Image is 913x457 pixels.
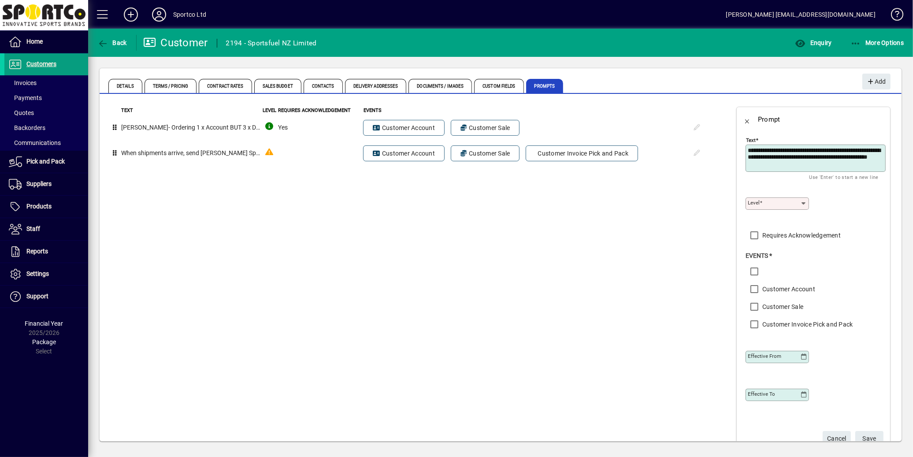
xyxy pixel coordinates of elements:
[26,203,52,210] span: Products
[460,149,510,158] span: Customer Sale
[26,158,65,165] span: Pick and Pack
[345,79,407,93] span: Delivery Addresses
[726,7,876,22] div: [PERSON_NAME] [EMAIL_ADDRESS][DOMAIN_NAME]
[97,39,127,46] span: Back
[408,79,472,93] span: Documents / Images
[848,35,906,51] button: More Options
[863,435,866,442] span: S
[867,74,886,89] span: Add
[26,248,48,255] span: Reports
[758,112,780,126] div: Prompt
[143,36,208,50] div: Customer
[373,149,435,158] span: Customer Account
[9,139,61,146] span: Communications
[855,431,883,447] button: Save
[827,431,846,446] span: Cancel
[95,35,129,51] button: Back
[121,115,261,141] td: [PERSON_NAME]- Ordering 1 x Account BUT 3 x DELIVERY Options below. All in Fastway Computer Wareh...
[761,231,841,240] label: Requires Acknowledgement
[535,149,628,158] span: Customer Invoice Pick and Pack
[809,172,879,182] mat-hint: Use 'Enter' to start a new line
[4,196,88,218] a: Products
[25,320,63,327] span: Financial Year
[4,135,88,150] a: Communications
[4,218,88,240] a: Staff
[26,270,49,277] span: Settings
[278,107,363,115] th: Requires Acknowledgement
[145,7,173,22] button: Profile
[32,338,56,346] span: Package
[278,115,363,141] td: Yes
[108,79,142,93] span: Details
[746,137,756,143] mat-label: Text
[145,79,197,93] span: Terms / Pricing
[795,39,831,46] span: Enquiry
[748,391,775,397] mat-label: Effective To
[26,293,48,300] span: Support
[173,7,206,22] div: Sportco Ltd
[9,94,42,101] span: Payments
[4,75,88,90] a: Invoices
[4,120,88,135] a: Backorders
[746,252,772,259] span: Events *
[4,241,88,263] a: Reports
[761,285,815,294] label: Customer Account
[304,79,343,93] span: Contacts
[9,109,34,116] span: Quotes
[199,79,252,93] span: Contract Rates
[254,79,301,93] span: Sales Budget
[88,35,137,51] app-page-header-button: Back
[748,200,760,206] mat-label: Level
[793,35,834,51] button: Enquiry
[737,109,758,130] button: Back
[4,151,88,173] a: Pick and Pack
[884,2,902,30] a: Knowledge Base
[862,74,891,89] button: Add
[850,39,904,46] span: More Options
[26,225,40,232] span: Staff
[4,105,88,120] a: Quotes
[460,123,510,132] span: Customer Sale
[26,180,52,187] span: Suppliers
[761,320,853,329] label: Customer Invoice Pick and Pack
[863,431,876,446] span: ave
[823,431,851,447] button: Cancel
[4,31,88,53] a: Home
[4,263,88,285] a: Settings
[26,60,56,67] span: Customers
[26,38,43,45] span: Home
[4,286,88,308] a: Support
[9,124,45,131] span: Backorders
[121,107,261,115] th: Text
[474,79,523,93] span: Custom Fields
[373,123,435,132] span: Customer Account
[761,302,803,311] label: Customer Sale
[4,90,88,105] a: Payments
[363,107,686,115] th: Events
[526,79,564,93] span: Prompts
[226,36,317,50] div: 2194 - Sportsfuel NZ Limited
[9,79,37,86] span: Invoices
[117,7,145,22] button: Add
[4,173,88,195] a: Suppliers
[748,353,781,359] mat-label: Effective From
[121,141,261,166] td: When shipments arrive, send [PERSON_NAME] Sportsfuel backorder report and wait for instructions b...
[261,107,278,115] th: Level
